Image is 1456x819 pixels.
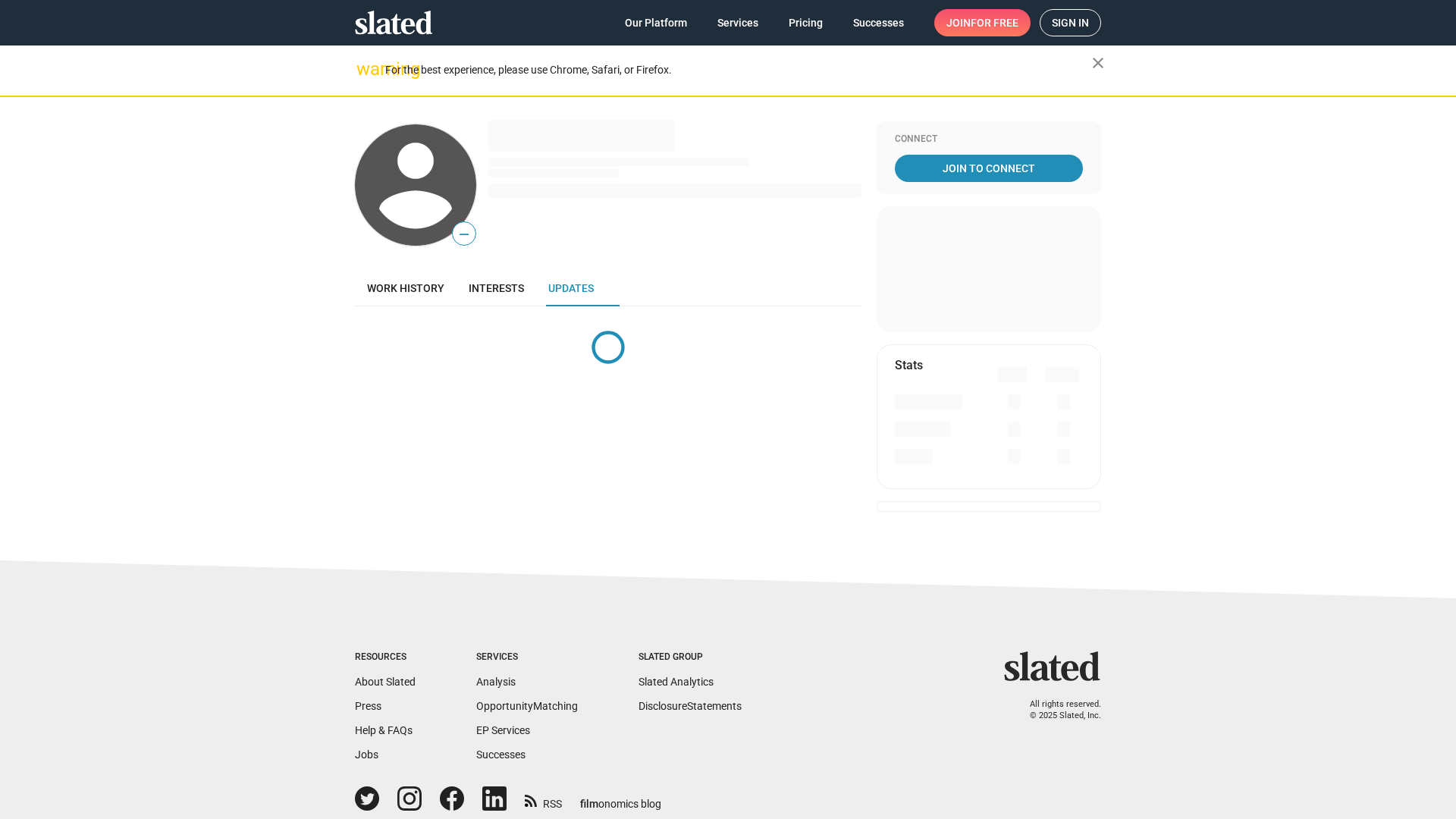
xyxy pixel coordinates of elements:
span: Successes [853,9,904,36]
mat-icon: warning [356,60,375,78]
span: Join To Connect [898,155,1080,182]
a: OpportunityMatching [476,700,578,712]
div: Resources [355,651,416,664]
span: — [453,224,475,244]
mat-card-title: Stats [895,357,923,373]
a: Successes [841,9,916,36]
span: for free [971,9,1018,36]
span: Interests [469,282,524,294]
a: Sign in [1040,9,1101,36]
a: Pricing [777,9,835,36]
span: Work history [367,282,444,294]
a: Interests [457,270,536,306]
a: Work history [355,270,457,306]
a: Slated Analytics [639,676,714,688]
a: DisclosureStatements [639,700,742,712]
a: filmonomics blog [580,785,661,811]
a: Analysis [476,676,516,688]
a: Joinfor free [934,9,1031,36]
div: Connect [895,133,1083,146]
a: Successes [476,748,526,761]
a: Help & FAQs [355,724,413,736]
div: For the best experience, please use Chrome, Safari, or Firefox. [385,60,1092,80]
a: EP Services [476,724,530,736]
a: Updates [536,270,606,306]
p: All rights reserved. © 2025 Slated, Inc. [1014,699,1101,721]
a: Press [355,700,381,712]
a: About Slated [355,676,416,688]
span: film [580,798,598,810]
div: Services [476,651,578,664]
span: Join [946,9,1018,36]
span: Pricing [789,9,823,36]
span: Sign in [1052,10,1089,36]
span: Services [717,9,758,36]
a: Jobs [355,748,378,761]
div: Slated Group [639,651,742,664]
span: Our Platform [625,9,687,36]
span: Updates [548,282,594,294]
a: RSS [525,788,562,811]
a: Join To Connect [895,155,1083,182]
a: Services [705,9,770,36]
mat-icon: close [1089,54,1107,72]
a: Our Platform [613,9,699,36]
